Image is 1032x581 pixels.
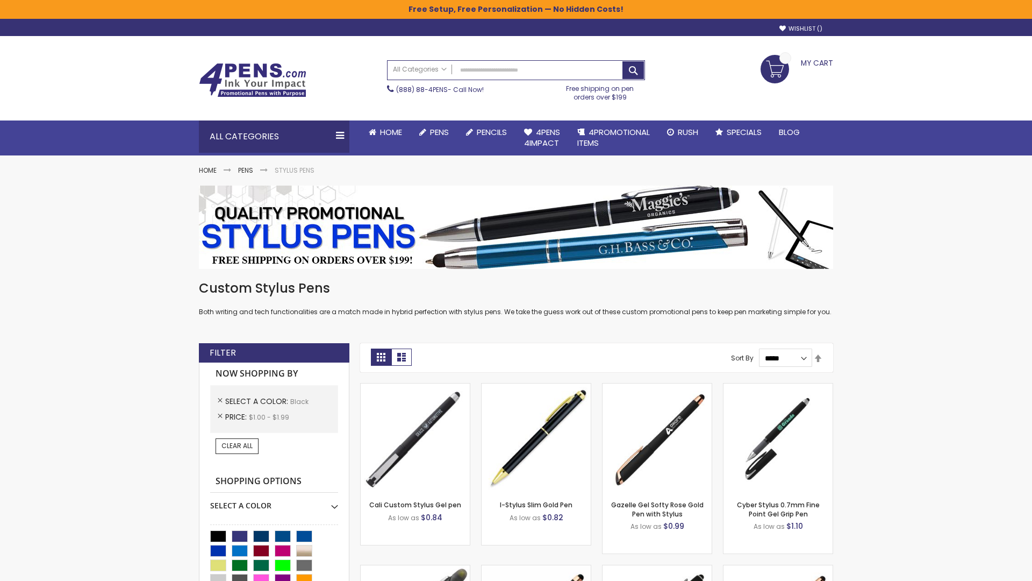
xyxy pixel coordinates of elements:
[396,85,484,94] span: - Call Now!
[723,384,833,493] img: Cyber Stylus 0.7mm Fine Point Gel Grip Pen-Black
[603,565,712,574] a: Custom Soft Touch® Metal Pens with Stylus-Black
[555,80,646,102] div: Free shipping on pen orders over $199
[380,126,402,138] span: Home
[210,493,338,511] div: Select A Color
[603,383,712,392] a: Gazelle Gel Softy Rose Gold Pen with Stylus-Black
[510,513,541,522] span: As low as
[388,61,452,79] a: All Categories
[482,565,591,574] a: Islander Softy Rose Gold Gel Pen with Stylus-Black
[411,121,457,144] a: Pens
[225,396,290,407] span: Select A Color
[199,63,306,97] img: 4Pens Custom Pens and Promotional Products
[225,412,249,422] span: Price
[210,363,338,385] strong: Now Shopping by
[421,512,442,523] span: $0.84
[396,85,448,94] a: (888) 88-4PENS
[457,121,515,144] a: Pencils
[388,513,419,522] span: As low as
[216,438,259,454] a: Clear All
[210,347,236,359] strong: Filter
[371,349,391,366] strong: Grid
[361,384,470,493] img: Cali Custom Stylus Gel pen-Black
[737,500,820,518] a: Cyber Stylus 0.7mm Fine Point Gel Grip Pen
[249,413,289,422] span: $1.00 - $1.99
[524,126,560,148] span: 4Pens 4impact
[199,186,833,269] img: Stylus Pens
[275,166,314,175] strong: Stylus Pens
[611,500,704,518] a: Gazelle Gel Softy Rose Gold Pen with Stylus
[482,383,591,392] a: I-Stylus Slim Gold-Black
[515,121,569,155] a: 4Pens4impact
[754,522,785,531] span: As low as
[731,353,754,363] label: Sort By
[199,280,833,297] h1: Custom Stylus Pens
[238,166,253,175] a: Pens
[723,565,833,574] a: Gazelle Gel Softy Rose Gold Pen with Stylus - ColorJet-Black
[393,65,447,74] span: All Categories
[779,126,800,138] span: Blog
[658,121,707,144] a: Rush
[663,521,684,532] span: $0.99
[678,126,698,138] span: Rush
[221,441,253,450] span: Clear All
[707,121,770,144] a: Specials
[482,384,591,493] img: I-Stylus Slim Gold-Black
[360,121,411,144] a: Home
[361,383,470,392] a: Cali Custom Stylus Gel pen-Black
[369,500,461,509] a: Cali Custom Stylus Gel pen
[500,500,572,509] a: I-Stylus Slim Gold Pen
[361,565,470,574] a: Souvenir® Jalan Highlighter Stylus Pen Combo-Black
[723,383,833,392] a: Cyber Stylus 0.7mm Fine Point Gel Grip Pen-Black
[786,521,803,532] span: $1.10
[430,126,449,138] span: Pens
[199,166,217,175] a: Home
[630,522,662,531] span: As low as
[727,126,762,138] span: Specials
[779,25,822,33] a: Wishlist
[569,121,658,155] a: 4PROMOTIONALITEMS
[577,126,650,148] span: 4PROMOTIONAL ITEMS
[290,397,309,406] span: Black
[542,512,563,523] span: $0.82
[603,384,712,493] img: Gazelle Gel Softy Rose Gold Pen with Stylus-Black
[199,280,833,317] div: Both writing and tech functionalities are a match made in hybrid perfection with stylus pens. We ...
[210,470,338,493] strong: Shopping Options
[199,121,349,153] div: All Categories
[477,126,507,138] span: Pencils
[770,121,808,144] a: Blog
